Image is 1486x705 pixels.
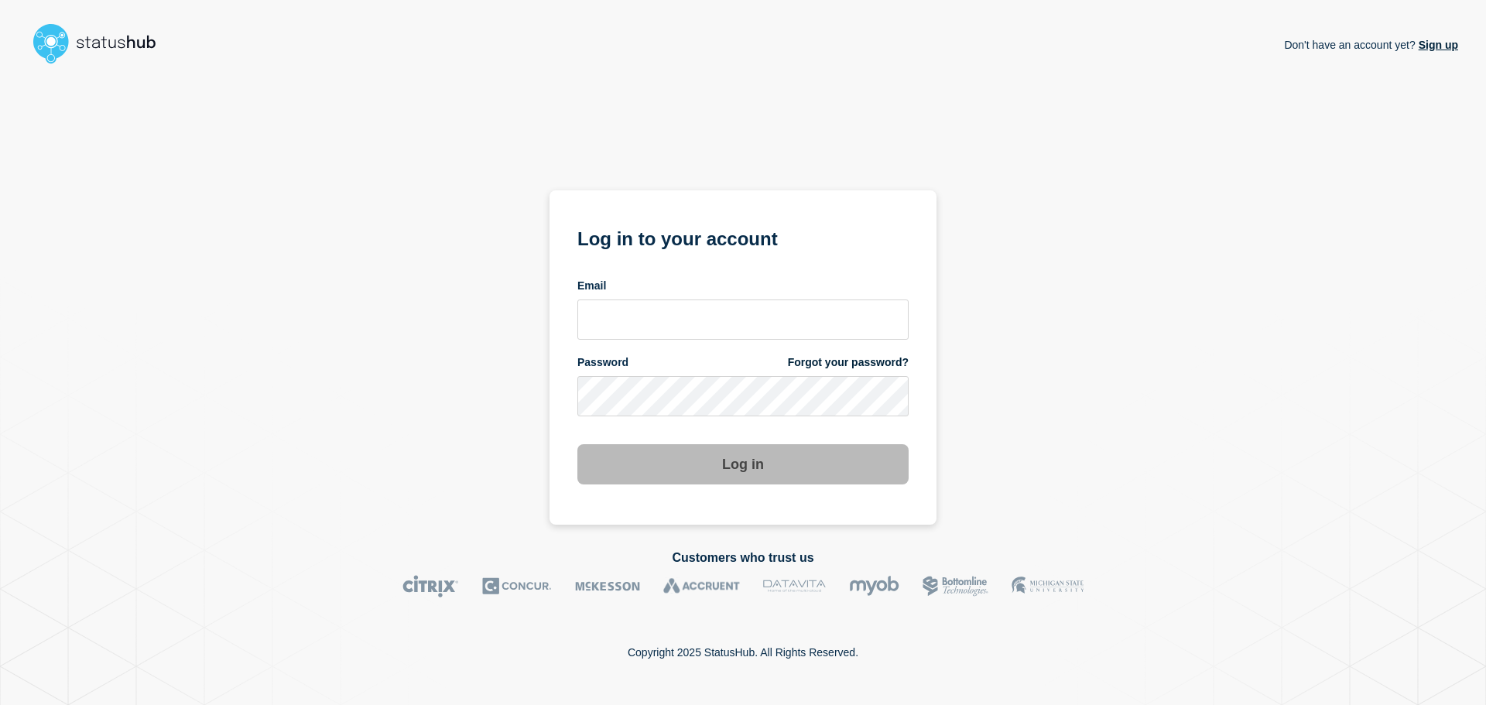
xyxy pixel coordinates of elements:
[663,575,740,597] img: Accruent logo
[628,646,858,659] p: Copyright 2025 StatusHub. All Rights Reserved.
[28,19,175,68] img: StatusHub logo
[763,575,826,597] img: DataVita logo
[1416,39,1458,51] a: Sign up
[577,279,606,293] span: Email
[1284,26,1458,63] p: Don't have an account yet?
[577,355,628,370] span: Password
[482,575,552,597] img: Concur logo
[28,551,1458,565] h2: Customers who trust us
[577,376,909,416] input: password input
[402,575,459,597] img: Citrix logo
[788,355,909,370] a: Forgot your password?
[1012,575,1084,597] img: MSU logo
[923,575,988,597] img: Bottomline logo
[577,223,909,252] h1: Log in to your account
[849,575,899,597] img: myob logo
[575,575,640,597] img: McKesson logo
[577,299,909,340] input: email input
[577,444,909,484] button: Log in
